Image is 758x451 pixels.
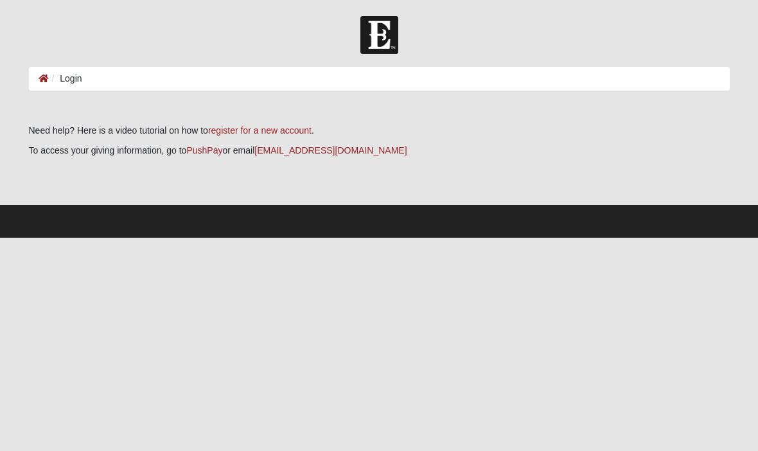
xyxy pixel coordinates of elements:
a: register for a new account [208,125,312,136]
li: Login [49,72,82,85]
a: [EMAIL_ADDRESS][DOMAIN_NAME] [254,145,407,155]
a: PushPay [186,145,222,155]
p: Need help? Here is a video tutorial on how to . [29,124,730,137]
p: To access your giving information, go to or email [29,144,730,157]
img: Church of Eleven22 Logo [360,16,398,54]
